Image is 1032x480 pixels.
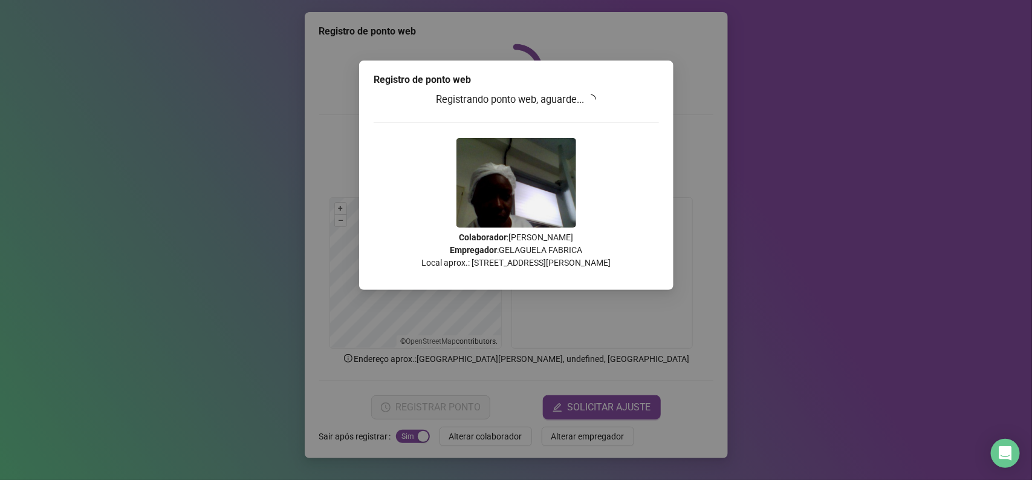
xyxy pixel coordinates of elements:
[585,93,597,105] span: loading
[374,73,659,87] div: Registro de ponto web
[374,92,659,108] h3: Registrando ponto web, aguarde...
[456,138,576,228] img: 9k=
[374,231,659,269] p: : [PERSON_NAME] : GELAGUELA FABRICA Local aprox.: [STREET_ADDRESS][PERSON_NAME]
[991,439,1020,468] div: Open Intercom Messenger
[459,232,507,242] strong: Colaborador
[450,245,497,255] strong: Empregador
